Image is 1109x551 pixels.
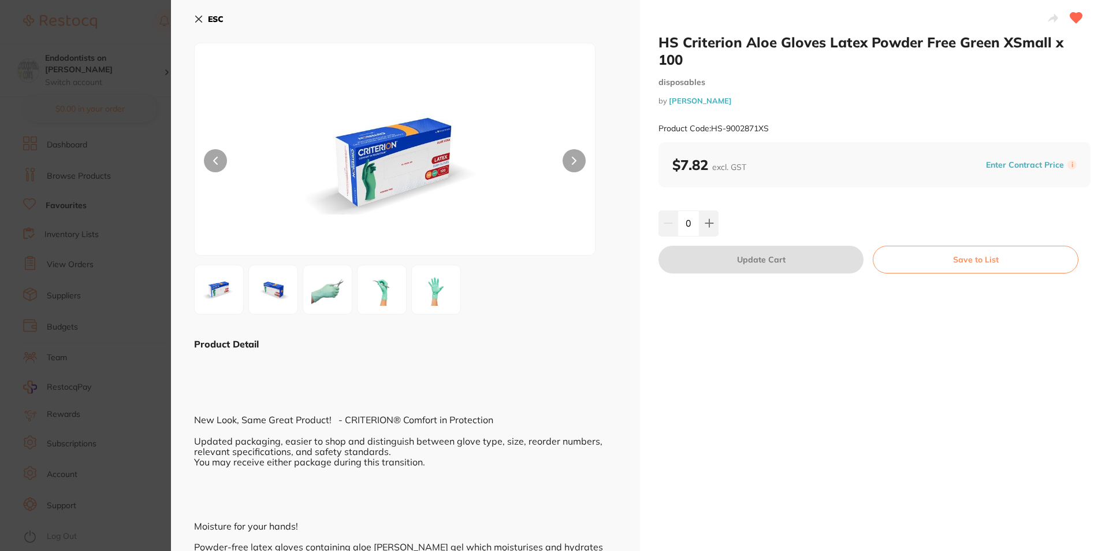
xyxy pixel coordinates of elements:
small: disposables [658,77,1091,87]
b: $7.82 [672,156,746,173]
button: ESC [194,9,224,29]
img: NzFYU181LmpwZw [415,269,457,310]
img: NzFYUy5qcGc [307,269,348,310]
button: Enter Contract Price [983,160,1067,171]
img: Zw [275,72,515,255]
a: [PERSON_NAME] [669,96,732,105]
b: Product Detail [194,338,259,350]
h2: HS Criterion Aloe Gloves Latex Powder Free Green XSmall x 100 [658,34,1091,68]
img: Zw [252,269,294,310]
b: ESC [208,14,224,24]
img: NzFYU18zLmpwZw [361,269,403,310]
small: by [658,97,1091,105]
span: excl. GST [712,162,746,172]
img: Zw [198,269,240,310]
button: Save to List [873,246,1078,273]
small: Product Code: HS-9002871XS [658,124,769,134]
button: Update Cart [658,246,864,273]
label: i [1067,160,1077,169]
